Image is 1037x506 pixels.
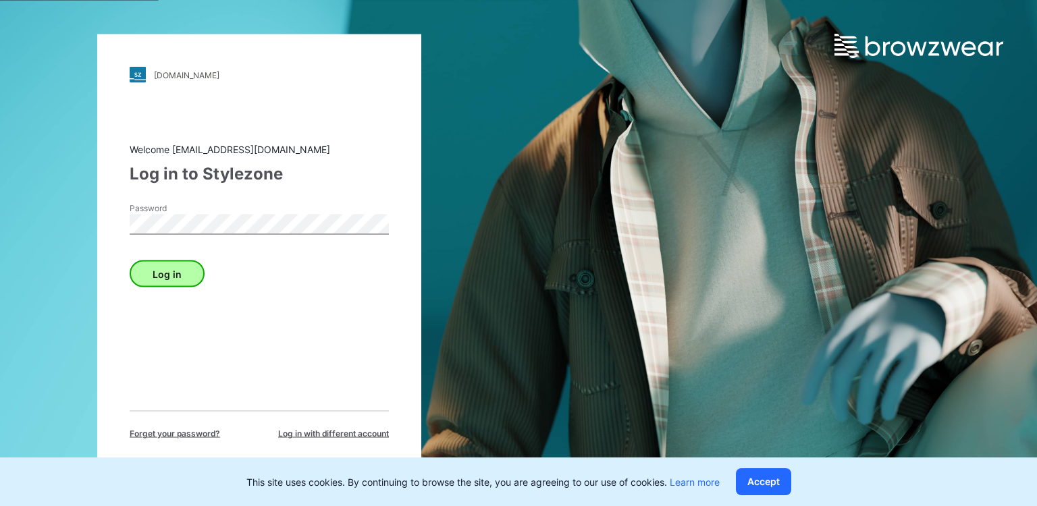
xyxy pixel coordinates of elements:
p: This site uses cookies. By continuing to browse the site, you are agreeing to our use of cookies. [246,475,720,489]
a: [DOMAIN_NAME] [130,67,389,83]
img: browzwear-logo.e42bd6dac1945053ebaf764b6aa21510.svg [834,34,1003,58]
label: Password [130,202,224,215]
span: Forget your password? [130,428,220,440]
div: [DOMAIN_NAME] [154,69,219,80]
div: Log in to Stylezone [130,162,389,186]
span: Log in with different account [278,428,389,440]
button: Log in [130,260,205,287]
div: Welcome [EMAIL_ADDRESS][DOMAIN_NAME] [130,142,389,157]
img: stylezone-logo.562084cfcfab977791bfbf7441f1a819.svg [130,67,146,83]
a: Learn more [670,476,720,488]
button: Accept [736,468,791,495]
